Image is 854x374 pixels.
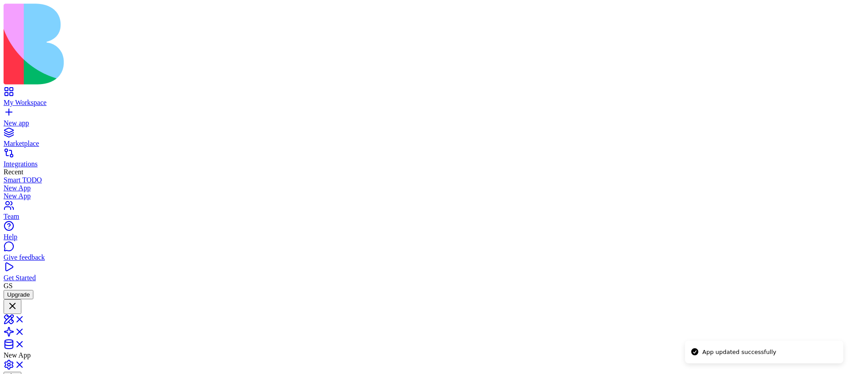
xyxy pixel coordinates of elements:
a: Integrations [4,152,850,168]
div: App updated successfully [702,348,776,357]
a: Help [4,225,850,241]
span: Recent [4,168,23,176]
img: logo [4,4,361,84]
div: Team [4,213,850,221]
a: Get Started [4,266,850,282]
div: Help [4,233,850,241]
a: Give feedback [4,245,850,261]
a: New App [4,184,850,192]
div: Marketplace [4,140,850,148]
a: Team [4,205,850,221]
span: New App [4,351,31,359]
a: Smart TODO [4,176,850,184]
div: Integrations [4,160,850,168]
a: New app [4,111,850,127]
div: My Workspace [4,99,850,107]
a: New App [4,192,850,200]
div: Give feedback [4,253,850,261]
div: New app [4,119,850,127]
a: Marketplace [4,132,850,148]
div: Get Started [4,274,850,282]
button: Upgrade [4,290,33,299]
a: My Workspace [4,91,850,107]
span: GS [4,282,12,290]
a: Upgrade [4,290,33,298]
